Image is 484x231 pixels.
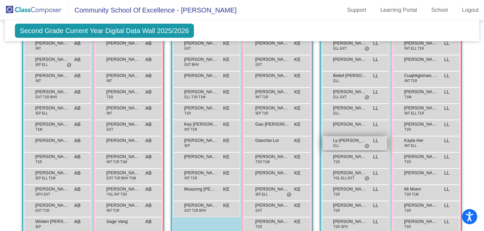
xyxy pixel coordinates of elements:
span: LL [373,153,378,160]
span: [PERSON_NAME] [333,40,367,47]
span: EXT T1R [36,208,49,213]
span: T1R [404,159,411,164]
span: [PERSON_NAME] [106,40,140,47]
span: [PERSON_NAME] [404,153,438,160]
span: [PERSON_NAME] [404,88,438,95]
span: EXT T1R BHV [184,208,206,213]
span: AB [74,202,81,209]
span: AB [145,105,152,112]
span: [PERSON_NAME] [333,170,367,176]
span: KE [223,88,229,96]
span: [PERSON_NAME] [184,202,218,209]
span: KE [294,153,301,160]
span: KE [223,121,229,128]
span: [PERSON_NAME] [255,105,289,111]
a: Logout [457,5,484,16]
span: YGL INT T1R [107,192,127,197]
span: [PERSON_NAME] [404,105,438,111]
span: LL [373,88,378,96]
span: ELL [333,78,339,83]
span: [PERSON_NAME] [404,40,438,47]
span: INT ELL T1R [404,46,424,51]
span: [PERSON_NAME] [255,72,289,79]
span: EXT [184,46,191,51]
span: IEP ELL T1M [36,176,56,181]
span: KE [294,72,301,79]
span: [PERSON_NAME] [184,137,218,144]
span: [PERSON_NAME] [255,202,289,209]
span: INT [36,46,41,51]
span: Mi Moon [404,186,438,192]
span: KE [294,40,301,47]
span: [PERSON_NAME] [255,153,289,160]
span: Muazong [PERSON_NAME] [184,186,218,192]
span: LL [444,170,449,177]
span: AB [74,88,81,96]
span: LL [444,153,449,160]
span: IEP T1R [256,111,268,116]
span: INT T1R [107,208,119,213]
span: INT T1R [256,95,268,100]
span: do_not_disturb_alt [287,192,291,198]
span: AB [74,153,81,160]
span: LL [373,202,378,209]
span: EXT [107,127,113,132]
a: Support [342,5,372,16]
span: IEP ELL [256,192,268,197]
span: AB [74,121,81,128]
span: KE [294,186,301,193]
span: IEP [184,143,190,148]
span: [PERSON_NAME] [35,170,69,176]
span: do_not_disturb_alt [67,62,71,68]
span: INT T1R T1M [107,159,127,164]
span: [PERSON_NAME] [106,170,140,176]
span: [PERSON_NAME] [333,153,367,160]
span: INT [36,78,41,83]
span: [PERSON_NAME] [184,170,218,176]
span: EXT [256,208,262,213]
span: [PERSON_NAME] [106,105,140,111]
span: T1R [404,127,411,132]
span: EXT BHV [184,62,199,67]
span: AB [74,105,81,112]
span: Key [PERSON_NAME] [184,121,218,128]
span: LL [373,121,378,128]
span: LL [444,40,449,47]
span: ELL EXT [333,46,347,51]
span: [PERSON_NAME] [404,121,438,128]
span: [PERSON_NAME] [106,137,140,144]
span: IEP [36,224,41,229]
span: [PERSON_NAME] [35,72,69,79]
span: INT T1R [404,78,417,83]
span: LL [373,186,378,193]
span: KE [223,105,229,112]
span: LL [444,56,449,63]
span: T1R [333,208,340,213]
span: LL [373,137,378,144]
span: T1R T1M [256,159,270,164]
span: ELL T1R T1M [184,95,205,100]
span: INT ELL [404,143,417,148]
span: KE [223,153,229,160]
span: T1R [184,111,191,116]
span: KE [223,137,229,144]
span: T1R [404,208,411,213]
span: LL [444,72,449,79]
span: [PERSON_NAME] [404,170,438,176]
span: ELL EXT [333,95,347,100]
span: [PERSON_NAME] [333,121,367,128]
span: [PERSON_NAME] [35,121,69,128]
span: AB [145,72,152,79]
span: [PERSON_NAME] [35,186,69,192]
span: Gao [PERSON_NAME] [255,121,289,128]
span: [PERSON_NAME] [255,218,289,225]
span: [PERSON_NAME] [255,88,289,95]
span: do_not_disturb_alt [365,95,369,100]
span: T1R T1M [404,192,419,197]
span: KE [294,121,301,128]
span: T1R [404,224,411,229]
span: KE [223,72,229,79]
span: [PERSON_NAME] [106,186,140,192]
span: [PERSON_NAME] [35,40,69,47]
span: KE [294,218,301,225]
